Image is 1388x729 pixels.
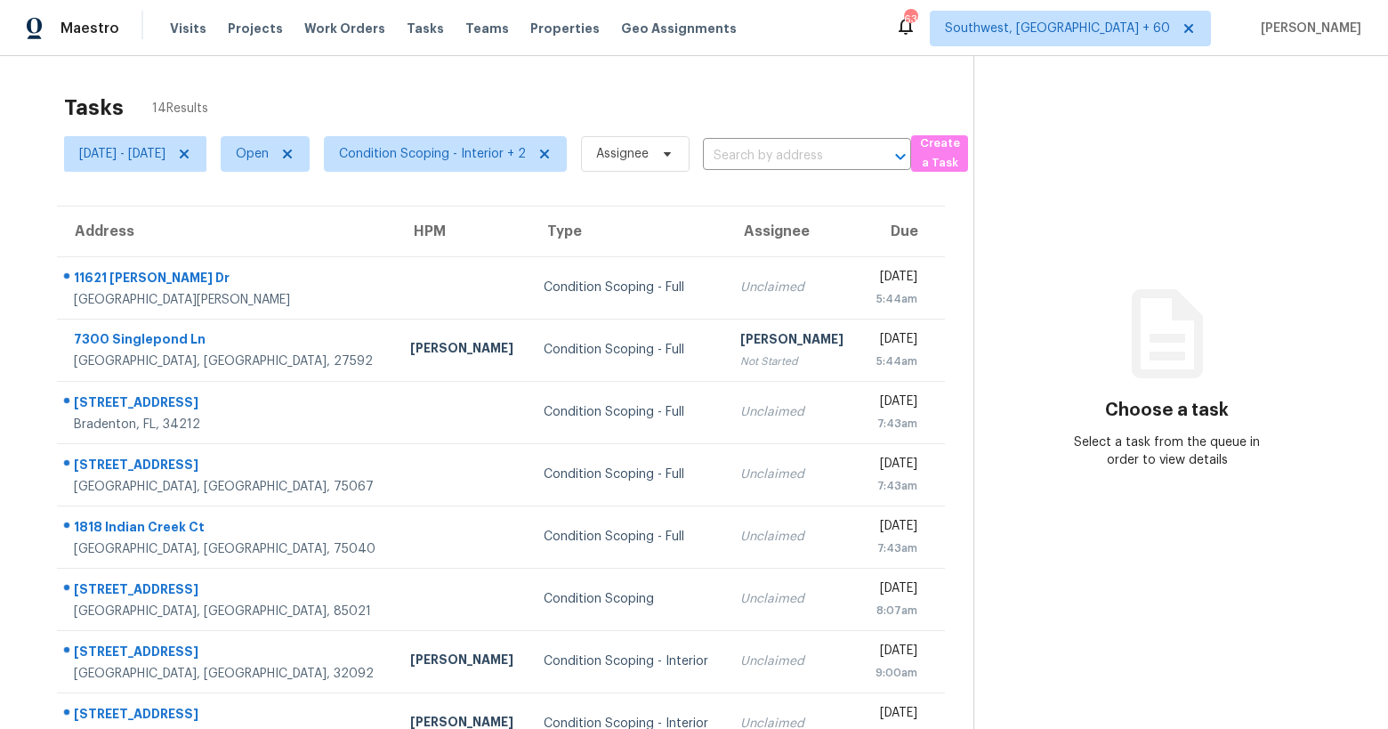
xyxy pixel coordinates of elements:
div: Unclaimed [740,528,846,546]
div: [DATE] [875,579,918,602]
button: Create a Task [911,135,968,172]
div: 9:00am [875,664,918,682]
div: 7:43am [875,539,918,557]
div: [STREET_ADDRESS] [74,580,382,603]
th: Assignee [726,207,860,256]
div: [DATE] [875,642,918,664]
span: [DATE] - [DATE] [79,145,165,163]
div: 8:07am [875,602,918,620]
div: [STREET_ADDRESS] [74,456,382,478]
span: Work Orders [304,20,385,37]
span: Geo Assignments [621,20,737,37]
div: 7:43am [875,415,918,433]
span: Properties [530,20,600,37]
div: [PERSON_NAME] [410,339,516,361]
span: Create a Task [920,134,959,174]
h3: Choose a task [1105,401,1229,419]
div: Condition Scoping - Interior [544,652,712,670]
div: Condition Scoping - Full [544,341,712,359]
span: Visits [170,20,206,37]
div: [PERSON_NAME] [740,330,846,352]
div: [DATE] [875,330,918,352]
span: 14 Results [152,100,208,117]
span: Condition Scoping - Interior + 2 [339,145,526,163]
div: Unclaimed [740,466,846,483]
span: Open [236,145,269,163]
div: [GEOGRAPHIC_DATA], [GEOGRAPHIC_DATA], 27592 [74,352,382,370]
div: Select a task from the queue in order to view details [1071,433,1263,469]
div: [GEOGRAPHIC_DATA], [GEOGRAPHIC_DATA], 75067 [74,478,382,496]
input: Search by address [703,142,861,170]
div: [DATE] [875,393,918,415]
div: 5:44am [875,290,918,308]
div: Condition Scoping [544,590,712,608]
span: Maestro [61,20,119,37]
div: 7:43am [875,477,918,495]
div: [DATE] [875,704,918,726]
th: HPM [396,207,530,256]
div: Unclaimed [740,279,846,296]
div: [STREET_ADDRESS] [74,705,382,727]
div: Condition Scoping - Full [544,528,712,546]
div: Condition Scoping - Full [544,403,712,421]
div: Unclaimed [740,403,846,421]
div: 7300 Singlepond Ln [74,330,382,352]
div: Condition Scoping - Full [544,279,712,296]
div: [GEOGRAPHIC_DATA], [GEOGRAPHIC_DATA], 32092 [74,665,382,683]
div: [GEOGRAPHIC_DATA][PERSON_NAME] [74,291,382,309]
div: [STREET_ADDRESS] [74,393,382,416]
div: Not Started [740,352,846,370]
div: Bradenton, FL, 34212 [74,416,382,433]
th: Type [529,207,726,256]
div: Unclaimed [740,590,846,608]
span: Projects [228,20,283,37]
th: Address [57,207,396,256]
div: [STREET_ADDRESS] [74,643,382,665]
div: Condition Scoping - Full [544,466,712,483]
div: [PERSON_NAME] [410,651,516,673]
div: [DATE] [875,455,918,477]
div: [DATE] [875,268,918,290]
span: Assignee [596,145,649,163]
div: 1818 Indian Creek Ct [74,518,382,540]
h2: Tasks [64,99,124,117]
div: 5:44am [875,352,918,370]
div: [DATE] [875,517,918,539]
div: 631 [904,11,916,28]
div: 11621 [PERSON_NAME] Dr [74,269,382,291]
button: Open [888,144,913,169]
div: [GEOGRAPHIC_DATA], [GEOGRAPHIC_DATA], 75040 [74,540,382,558]
span: Southwest, [GEOGRAPHIC_DATA] + 60 [945,20,1170,37]
div: [GEOGRAPHIC_DATA], [GEOGRAPHIC_DATA], 85021 [74,603,382,620]
span: Tasks [407,22,444,35]
div: Unclaimed [740,652,846,670]
span: Teams [465,20,509,37]
span: [PERSON_NAME] [1254,20,1361,37]
th: Due [860,207,946,256]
